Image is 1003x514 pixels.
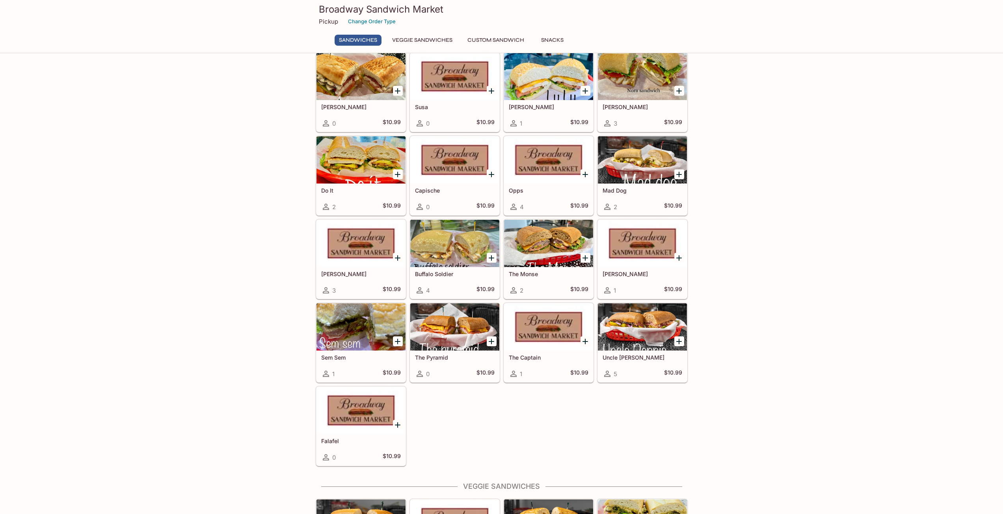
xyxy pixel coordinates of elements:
[383,286,401,295] h5: $10.99
[316,52,406,132] a: [PERSON_NAME]0$10.99
[316,386,406,466] a: Falafel0$10.99
[487,253,497,263] button: Add Buffalo Soldier
[316,53,406,100] div: Robert G.
[316,136,406,215] a: Do It2$10.99
[321,438,401,444] h5: Falafel
[614,203,617,211] span: 2
[332,203,336,211] span: 2
[410,303,500,382] a: The Pyramid0$10.99
[614,370,617,378] span: 5
[393,169,403,179] button: Add Do It
[321,271,401,277] h5: [PERSON_NAME]
[509,271,588,277] h5: The Monse
[476,202,495,212] h5: $10.99
[476,286,495,295] h5: $10.99
[520,287,523,294] span: 2
[321,104,401,110] h5: [PERSON_NAME]
[332,370,335,378] span: 1
[388,35,457,46] button: Veggie Sandwiches
[319,3,685,15] h3: Broadway Sandwich Market
[415,187,495,194] h5: Capische
[316,482,688,491] h4: Veggie Sandwiches
[664,202,682,212] h5: $10.99
[383,453,401,462] h5: $10.99
[509,187,588,194] h5: Opps
[597,136,687,215] a: Mad Dog2$10.99
[603,187,682,194] h5: Mad Dog
[393,86,403,96] button: Add Robert G.
[426,203,430,211] span: 0
[410,136,499,184] div: Capische
[319,18,338,25] p: Pickup
[603,271,682,277] h5: [PERSON_NAME]
[504,303,593,351] div: The Captain
[581,86,590,96] button: Add Lu Lu
[321,354,401,361] h5: Sem Sem
[570,286,588,295] h5: $10.99
[674,253,684,263] button: Add Waseem
[674,336,684,346] button: Add Uncle Dennis
[597,303,687,382] a: Uncle [PERSON_NAME]5$10.99
[393,336,403,346] button: Add Sem Sem
[487,169,497,179] button: Add Capische
[597,219,687,299] a: [PERSON_NAME]1$10.99
[332,287,336,294] span: 3
[335,35,381,46] button: Sandwiches
[603,354,682,361] h5: Uncle [PERSON_NAME]
[316,303,406,382] a: Sem Sem1$10.99
[410,220,499,267] div: Buffalo Soldier
[598,136,687,184] div: Mad Dog
[316,387,406,434] div: Falafel
[504,52,594,132] a: [PERSON_NAME]1$10.99
[393,253,403,263] button: Add George L. W.
[520,203,524,211] span: 4
[410,52,500,132] a: Susa0$10.99
[504,303,594,382] a: The Captain1$10.99
[504,136,593,184] div: Opps
[321,187,401,194] h5: Do It
[597,52,687,132] a: [PERSON_NAME]3$10.99
[570,202,588,212] h5: $10.99
[614,287,616,294] span: 1
[463,35,528,46] button: Custom Sandwich
[570,119,588,128] h5: $10.99
[476,119,495,128] h5: $10.99
[415,104,495,110] h5: Susa
[664,119,682,128] h5: $10.99
[332,120,336,127] span: 0
[344,15,399,28] button: Change Order Type
[614,120,617,127] span: 3
[410,219,500,299] a: Buffalo Soldier4$10.99
[674,86,684,96] button: Add Nora
[316,219,406,299] a: [PERSON_NAME]3$10.99
[509,104,588,110] h5: [PERSON_NAME]
[603,104,682,110] h5: [PERSON_NAME]
[504,53,593,100] div: Lu Lu
[504,136,594,215] a: Opps4$10.99
[476,369,495,379] h5: $10.99
[487,336,497,346] button: Add The Pyramid
[393,420,403,430] button: Add Falafel
[664,369,682,379] h5: $10.99
[383,369,401,379] h5: $10.99
[581,169,590,179] button: Add Opps
[504,220,593,267] div: The Monse
[415,354,495,361] h5: The Pyramid
[509,354,588,361] h5: The Captain
[520,120,522,127] span: 1
[426,287,430,294] span: 4
[410,136,500,215] a: Capische0$10.99
[674,169,684,179] button: Add Mad Dog
[426,120,430,127] span: 0
[383,202,401,212] h5: $10.99
[581,336,590,346] button: Add The Captain
[332,454,336,461] span: 0
[520,370,522,378] span: 1
[410,303,499,351] div: The Pyramid
[316,303,406,351] div: Sem Sem
[664,286,682,295] h5: $10.99
[598,220,687,267] div: Waseem
[426,370,430,378] span: 0
[570,369,588,379] h5: $10.99
[316,220,406,267] div: George L. W.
